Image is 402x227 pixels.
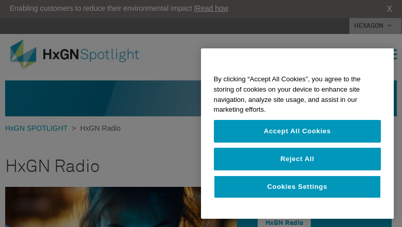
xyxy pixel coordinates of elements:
[214,148,381,170] button: Reject All
[214,176,381,198] button: Cookies Settings
[201,69,394,120] div: By clicking “Accept All Cookies”, you agree to the storing of cookies on your device to enhance s...
[214,120,381,143] button: Accept All Cookies
[201,48,394,219] div: Privacy
[201,48,394,219] div: Cookie banner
